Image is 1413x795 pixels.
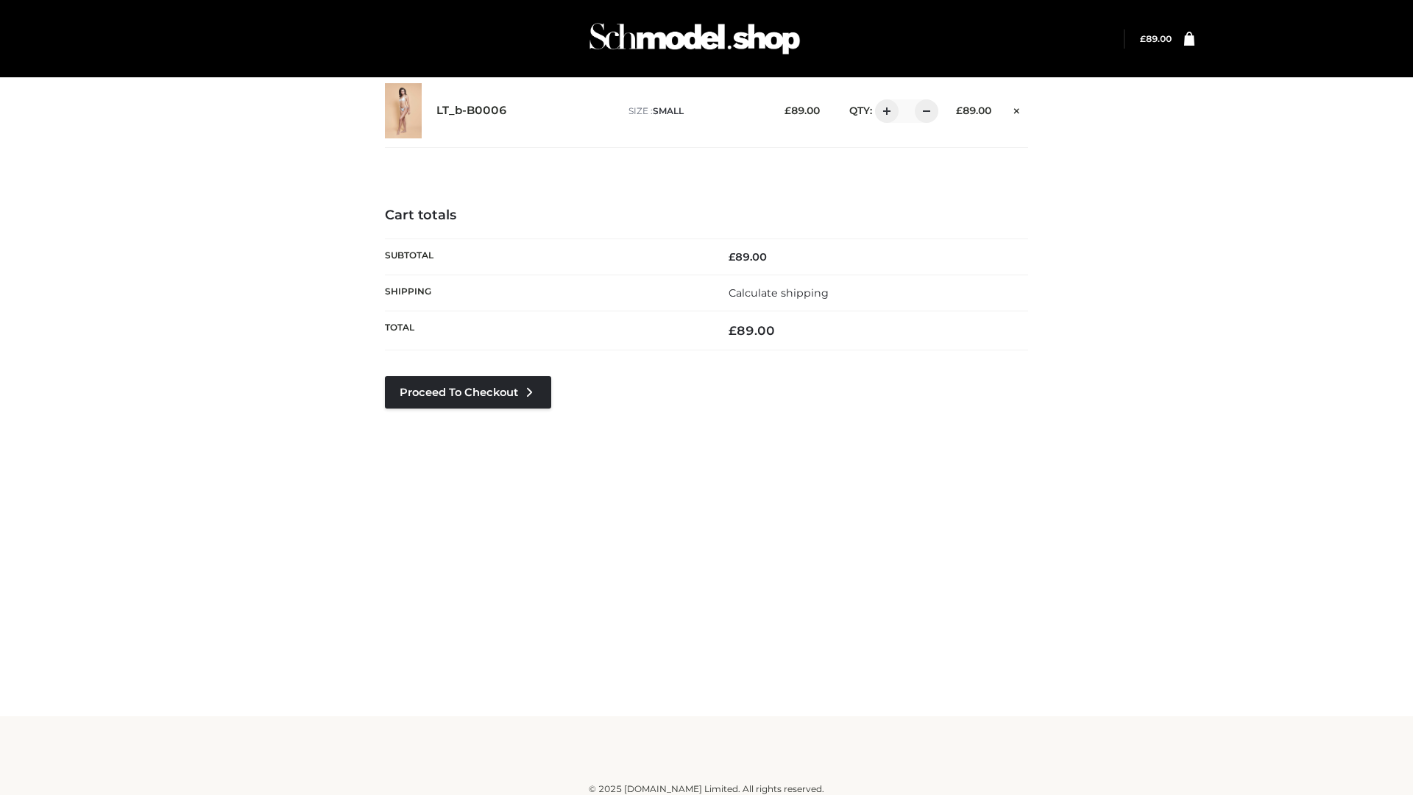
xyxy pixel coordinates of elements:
a: Remove this item [1006,99,1028,119]
img: LT_b-B0006 - SMALL [385,83,422,138]
img: Schmodel Admin 964 [584,10,805,68]
th: Shipping [385,275,706,311]
a: LT_b-B0006 [436,104,507,118]
p: size : [628,105,762,118]
span: £ [956,105,963,116]
a: £89.00 [1140,33,1172,44]
span: SMALL [653,105,684,116]
span: £ [729,323,737,338]
span: £ [785,105,791,116]
a: Proceed to Checkout [385,376,551,409]
bdi: 89.00 [729,250,767,264]
bdi: 89.00 [956,105,991,116]
th: Total [385,311,706,350]
div: QTY: [835,99,933,123]
a: Calculate shipping [729,286,829,300]
span: £ [1140,33,1146,44]
bdi: 89.00 [1140,33,1172,44]
span: £ [729,250,735,264]
bdi: 89.00 [785,105,820,116]
h4: Cart totals [385,208,1028,224]
bdi: 89.00 [729,323,775,338]
th: Subtotal [385,239,706,275]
